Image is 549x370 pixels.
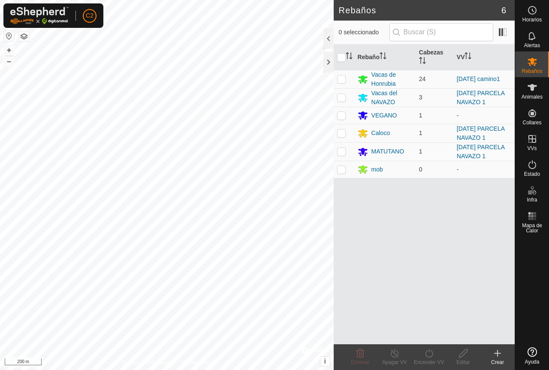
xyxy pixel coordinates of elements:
span: 3 [419,94,422,101]
a: [DATE] PARCELA NAVAZO 1 [457,125,505,141]
span: Animales [522,94,543,99]
div: VEGANO [371,111,397,120]
div: Apagar VV [377,358,412,366]
span: Horarios [522,17,542,22]
div: Vacas del NAVAZO [371,89,412,107]
a: [DATE] PARCELA NAVAZO 1 [457,144,505,159]
span: 0 [419,166,422,173]
span: VVs [527,146,537,151]
th: VV [453,45,515,70]
div: Editar [446,358,480,366]
span: 0 seleccionado [339,28,389,37]
span: Rebaños [522,69,542,74]
div: Vacas de Honrubia [371,70,412,88]
div: MATUTANO [371,147,404,156]
a: [DATE] PARCELA NAVAZO 1 [457,90,505,105]
img: Logo Gallagher [10,7,69,24]
span: Collares [522,120,541,125]
span: 1 [419,148,422,155]
div: mob [371,165,383,174]
button: i [320,357,330,366]
td: - [453,161,515,178]
a: Ayuda [515,344,549,368]
input: Buscar (S) [389,23,493,41]
a: Política de Privacidad [122,359,172,367]
span: 24 [419,75,426,82]
span: i [324,358,326,365]
p-sorticon: Activar para ordenar [380,54,386,60]
span: 1 [419,129,422,136]
span: 6 [501,4,506,17]
p-sorticon: Activar para ordenar [465,54,471,60]
th: Rebaño [354,45,416,70]
button: + [4,45,14,55]
span: Infra [527,197,537,202]
button: Capas del Mapa [19,31,29,42]
td: - [453,107,515,124]
button: Restablecer Mapa [4,31,14,41]
button: – [4,56,14,66]
h2: Rebaños [339,5,501,15]
span: Ayuda [525,359,540,364]
span: Mapa de Calor [517,223,547,233]
div: Caloco [371,129,390,138]
span: Estado [524,171,540,177]
div: Encender VV [412,358,446,366]
span: Alertas [524,43,540,48]
span: 1 [419,112,422,119]
p-sorticon: Activar para ordenar [346,54,353,60]
th: Cabezas [416,45,453,70]
p-sorticon: Activar para ordenar [419,58,426,65]
div: Crear [480,358,515,366]
a: [DATE] camino1 [457,75,500,82]
span: C2 [86,11,94,20]
a: Contáctenos [182,359,211,367]
span: Eliminar [351,359,369,365]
